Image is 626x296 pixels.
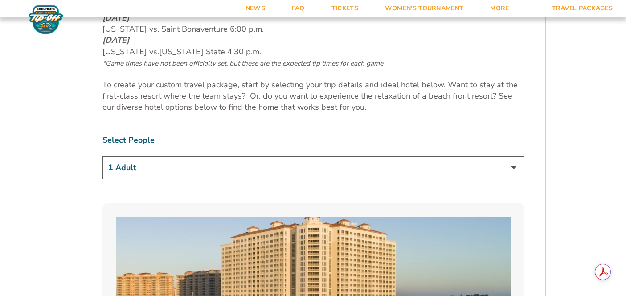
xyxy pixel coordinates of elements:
span: *Game times have not been officially set, but these are the expected tip times for each game [102,59,383,68]
img: Fort Myers Tip-Off [27,4,65,35]
p: [US_STATE] vs. Saint Bonaventure 6:00 p.m. [US_STATE] [102,1,524,69]
em: [DATE] [102,35,129,45]
span: [US_STATE] State 4:30 p.m. [159,46,261,57]
span: vs. [149,46,159,57]
em: [DATE] [102,12,129,23]
label: Select People [102,135,524,146]
p: To create your custom travel package, start by selecting your trip details and ideal hotel below.... [102,79,524,113]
